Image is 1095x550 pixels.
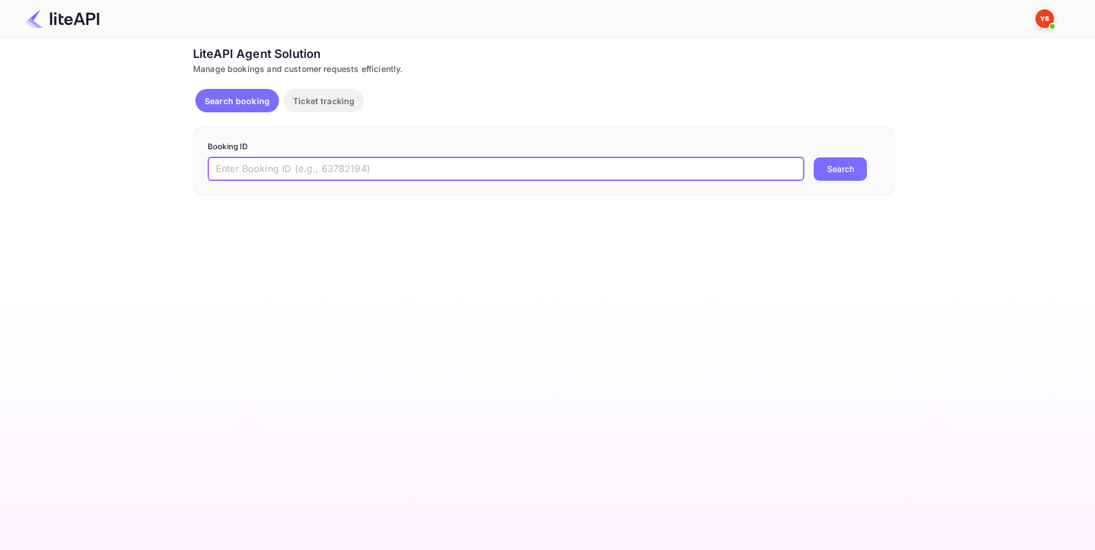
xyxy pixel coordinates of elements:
img: Yandex Support [1035,9,1054,28]
input: Enter Booking ID (e.g., 63782194) [208,157,804,181]
button: Search [814,157,867,181]
p: Booking ID [208,141,880,153]
div: Manage bookings and customer requests efficiently. [193,63,895,75]
p: Ticket tracking [293,95,354,107]
p: Search booking [205,95,270,107]
img: LiteAPI Logo [26,9,99,28]
div: LiteAPI Agent Solution [193,45,895,63]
